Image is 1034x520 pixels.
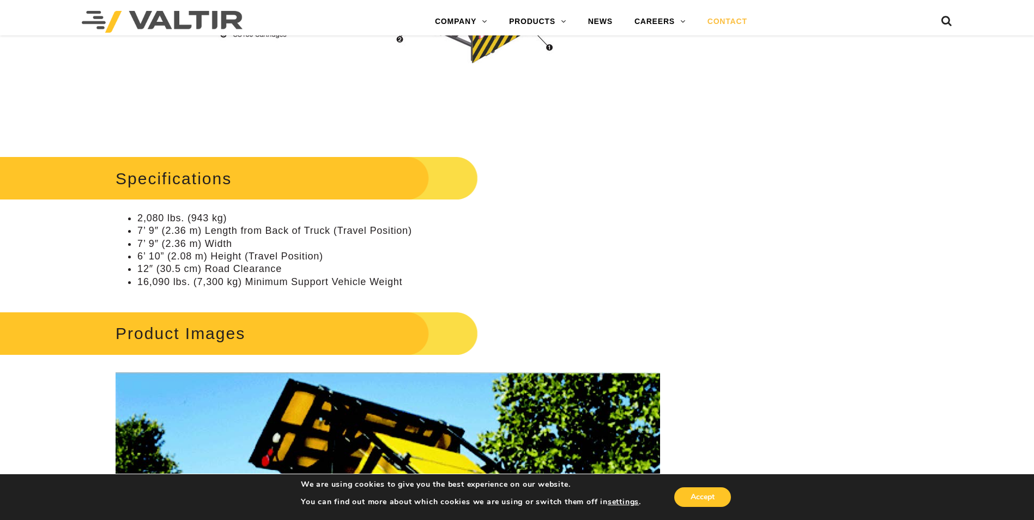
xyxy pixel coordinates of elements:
[137,225,660,237] li: 7’ 9″ (2.36 m) Length from Back of Truck (Travel Position)
[137,238,660,250] li: 7’ 9″ (2.36 m) Width
[674,487,731,507] button: Accept
[498,11,577,33] a: PRODUCTS
[137,263,660,275] li: 12″ (30.5 cm) Road Clearance
[301,480,641,489] p: We are using cookies to give you the best experience on our website.
[137,276,660,288] li: 16,090 lbs. (7,300 kg) Minimum Support Vehicle Weight
[301,497,641,507] p: You can find out more about which cookies we are using or switch them off in .
[424,11,498,33] a: COMPANY
[697,11,758,33] a: CONTACT
[137,212,660,225] li: 2,080 lbs. (943 kg)
[577,11,624,33] a: NEWS
[624,11,697,33] a: CAREERS
[137,250,660,263] li: 6’ 10” (2.08 m) Height (Travel Position)
[608,497,639,507] button: settings
[82,11,243,33] img: Valtir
